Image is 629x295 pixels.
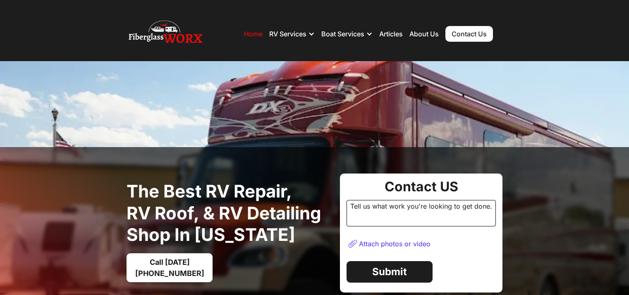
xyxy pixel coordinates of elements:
a: Home [244,30,263,38]
a: Contact Us [445,26,493,42]
h1: The best RV Repair, RV Roof, & RV Detailing Shop in [US_STATE] [127,181,333,246]
div: Boat Services [321,30,364,38]
div: Tell us what work you're looking to get done. [347,200,496,226]
a: About Us [409,30,439,38]
img: Fiberglass WorX – RV Repair, RV Roof & RV Detailing [129,17,202,50]
div: Contact US [347,180,496,193]
div: RV Services [269,21,315,46]
div: Boat Services [321,21,373,46]
a: Call [DATE][PHONE_NUMBER] [127,253,213,282]
div: Attach photos or video [359,240,430,248]
a: Submit [347,261,433,283]
div: RV Services [269,30,306,38]
a: Articles [379,30,403,38]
